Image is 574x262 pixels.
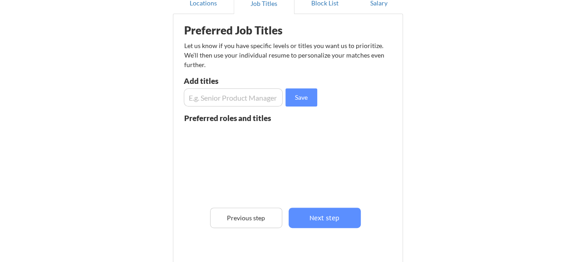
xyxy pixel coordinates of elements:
button: Save [285,88,317,107]
div: Preferred roles and titles [184,114,283,122]
button: Previous step [210,208,282,228]
input: E.g. Senior Product Manager [184,88,283,107]
div: Add titles [184,77,280,85]
div: Let us know if you have specific levels or titles you want us to prioritize. We’ll then use your ... [184,41,386,69]
div: Preferred Job Titles [184,25,299,36]
button: Next step [289,208,361,228]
